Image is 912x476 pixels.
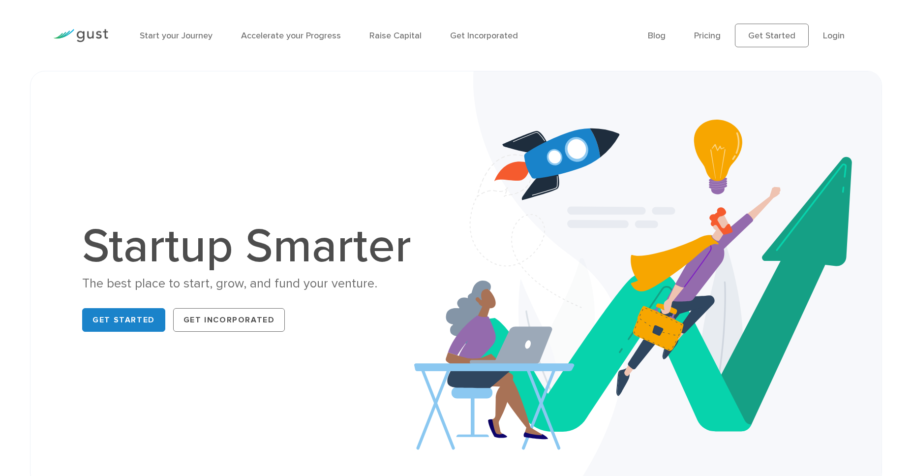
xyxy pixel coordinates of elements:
a: Get Incorporated [173,308,285,332]
a: Start your Journey [140,31,213,41]
h1: Startup Smarter [82,223,422,270]
a: Pricing [694,31,721,41]
a: Get Started [82,308,165,332]
a: Blog [648,31,666,41]
a: Get Started [735,24,809,47]
a: Login [823,31,845,41]
div: The best place to start, grow, and fund your venture. [82,275,422,292]
a: Get Incorporated [450,31,518,41]
img: Gust Logo [53,29,108,42]
a: Accelerate your Progress [241,31,341,41]
a: Raise Capital [369,31,422,41]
